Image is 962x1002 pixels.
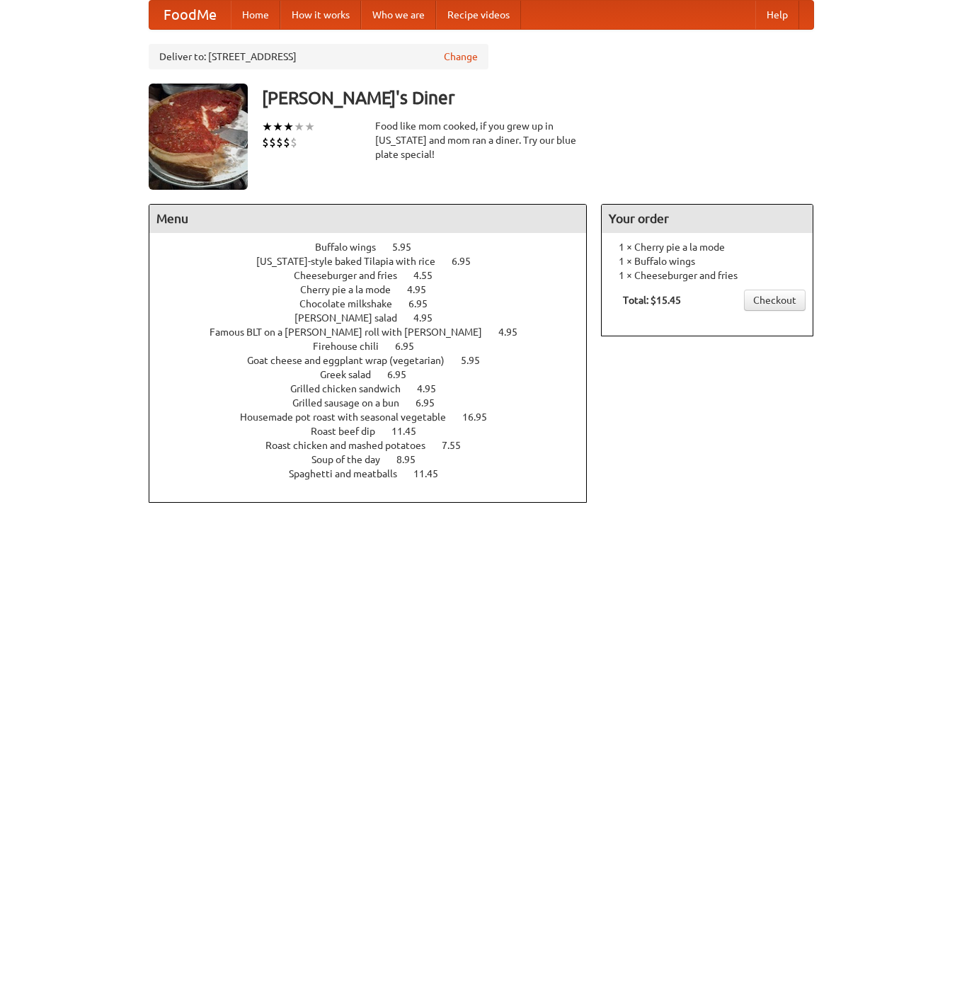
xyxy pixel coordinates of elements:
span: 4.95 [407,284,440,295]
div: Deliver to: [STREET_ADDRESS] [149,44,488,69]
a: Chocolate milkshake 6.95 [299,298,454,309]
a: Roast beef dip 11.45 [311,426,442,437]
a: Grilled chicken sandwich 4.95 [290,383,462,394]
span: Cherry pie a la mode [300,284,405,295]
span: Soup of the day [311,454,394,465]
li: ★ [283,119,294,135]
a: [PERSON_NAME] salad 4.95 [294,312,459,324]
span: Famous BLT on a [PERSON_NAME] roll with [PERSON_NAME] [210,326,496,338]
span: 16.95 [462,411,501,423]
li: ★ [294,119,304,135]
span: 5.95 [461,355,494,366]
a: Change [444,50,478,64]
li: ★ [262,119,273,135]
span: Housemade pot roast with seasonal vegetable [240,411,460,423]
h4: Menu [149,205,587,233]
a: FoodMe [149,1,231,29]
a: Buffalo wings 5.95 [315,241,437,253]
span: Spaghetti and meatballs [289,468,411,479]
a: Greek salad 6.95 [320,369,433,380]
img: angular.jpg [149,84,248,190]
a: Home [231,1,280,29]
span: 6.95 [416,397,449,409]
span: 4.95 [417,383,450,394]
span: 4.95 [498,326,532,338]
a: Cherry pie a la mode 4.95 [300,284,452,295]
span: Greek salad [320,369,385,380]
span: Roast chicken and mashed potatoes [265,440,440,451]
a: Famous BLT on a [PERSON_NAME] roll with [PERSON_NAME] 4.95 [210,326,544,338]
b: Total: $15.45 [623,295,681,306]
span: Buffalo wings [315,241,390,253]
li: $ [269,135,276,150]
span: Firehouse chili [313,341,393,352]
li: $ [262,135,269,150]
span: 6.95 [395,341,428,352]
a: Spaghetti and meatballs 11.45 [289,468,464,479]
span: [PERSON_NAME] salad [294,312,411,324]
a: Firehouse chili 6.95 [313,341,440,352]
span: Roast beef dip [311,426,389,437]
a: Help [755,1,799,29]
a: Checkout [744,290,806,311]
li: ★ [273,119,283,135]
a: How it works [280,1,361,29]
span: Grilled sausage on a bun [292,397,413,409]
a: Soup of the day 8.95 [311,454,442,465]
h4: Your order [602,205,813,233]
a: Housemade pot roast with seasonal vegetable 16.95 [240,411,513,423]
span: Chocolate milkshake [299,298,406,309]
a: Roast chicken and mashed potatoes 7.55 [265,440,487,451]
li: ★ [304,119,315,135]
span: 7.55 [442,440,475,451]
span: Cheeseburger and fries [294,270,411,281]
li: 1 × Cheeseburger and fries [609,268,806,283]
span: 6.95 [387,369,420,380]
a: Grilled sausage on a bun 6.95 [292,397,461,409]
a: Cheeseburger and fries 4.55 [294,270,459,281]
li: $ [283,135,290,150]
span: 6.95 [408,298,442,309]
h3: [PERSON_NAME]'s Diner [262,84,814,112]
span: Goat cheese and eggplant wrap (vegetarian) [247,355,459,366]
div: Food like mom cooked, if you grew up in [US_STATE] and mom ran a diner. Try our blue plate special! [375,119,588,161]
a: [US_STATE]-style baked Tilapia with rice 6.95 [256,256,497,267]
span: 11.45 [413,468,452,479]
a: Who we are [361,1,436,29]
span: 5.95 [392,241,425,253]
a: Recipe videos [436,1,521,29]
span: Grilled chicken sandwich [290,383,415,394]
span: [US_STATE]-style baked Tilapia with rice [256,256,449,267]
span: 4.55 [413,270,447,281]
a: Goat cheese and eggplant wrap (vegetarian) 5.95 [247,355,506,366]
span: 8.95 [396,454,430,465]
span: 6.95 [452,256,485,267]
span: 4.95 [413,312,447,324]
span: 11.45 [391,426,430,437]
li: $ [290,135,297,150]
li: 1 × Cherry pie a la mode [609,240,806,254]
li: 1 × Buffalo wings [609,254,806,268]
li: $ [276,135,283,150]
